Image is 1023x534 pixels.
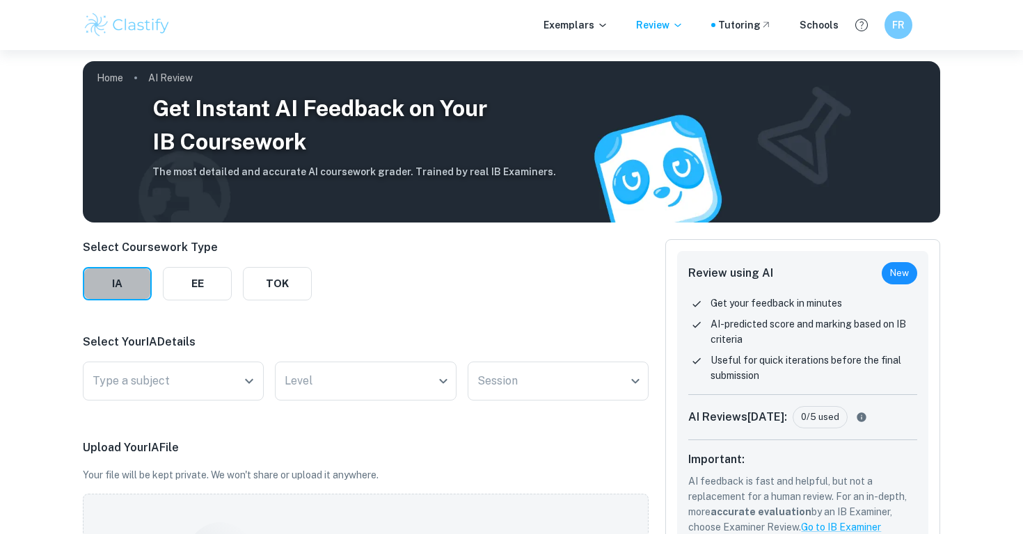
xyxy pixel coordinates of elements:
[544,17,608,33] p: Exemplars
[882,266,917,280] span: New
[688,451,917,468] h6: Important:
[83,439,649,456] p: Upload Your IA File
[636,17,683,33] p: Review
[711,506,811,517] b: accurate evaluation
[152,164,556,179] h6: The most detailed and accurate AI coursework grader. Trained by real IB Examiners.
[83,467,649,483] p: Your file will be kept private. We won't share or upload it anywhere.
[152,92,556,159] h3: Get Instant AI Feedback on Your IB Coursework
[148,70,193,86] p: AI Review
[793,410,847,424] span: 0/5 used
[688,409,787,426] h6: AI Reviews [DATE] :
[163,267,232,300] button: EE
[239,371,259,391] button: Open
[885,11,912,39] button: FR
[718,17,772,33] a: Tutoring
[97,68,123,88] a: Home
[688,265,773,282] h6: Review using AI
[711,296,842,311] p: Get your feedback in minutes
[243,267,312,300] button: TOK
[891,17,907,33] h6: FR
[711,353,917,383] p: Useful for quick iterations before the final submission
[83,11,171,39] img: Clastify logo
[850,13,873,37] button: Help and Feedback
[853,412,870,423] svg: Currently AI Markings are limited at 5 per day and 50 per month. The limits will increase as we s...
[800,17,839,33] a: Schools
[83,61,940,222] img: AI Review Cover
[711,316,917,347] p: AI-predicted score and marking based on IB criteria
[83,334,649,350] p: Select Your IA Details
[83,267,152,300] button: IA
[83,239,312,256] p: Select Coursework Type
